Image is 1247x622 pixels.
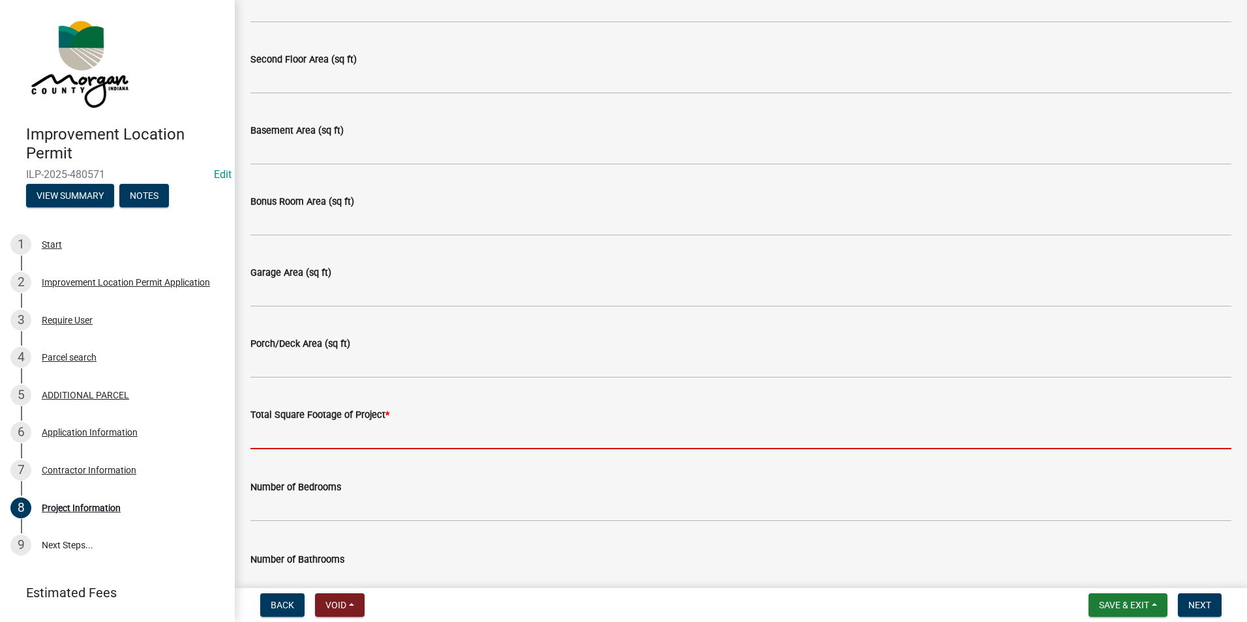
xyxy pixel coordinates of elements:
[250,411,389,420] label: Total Square Footage of Project
[26,191,114,201] wm-modal-confirm: Summary
[42,353,97,362] div: Parcel search
[119,191,169,201] wm-modal-confirm: Notes
[10,497,31,518] div: 8
[1099,600,1149,610] span: Save & Exit
[10,234,31,255] div: 1
[10,580,214,606] a: Estimated Fees
[10,347,31,368] div: 4
[250,269,331,278] label: Garage Area (sq ft)
[10,422,31,443] div: 6
[1178,593,1222,617] button: Next
[260,593,305,617] button: Back
[1188,600,1211,610] span: Next
[250,198,354,207] label: Bonus Room Area (sq ft)
[250,555,344,565] label: Number of Bathrooms
[42,428,138,437] div: Application Information
[26,14,131,111] img: Morgan County, Indiana
[10,310,31,331] div: 3
[10,385,31,406] div: 5
[250,340,350,349] label: Porch/Deck Area (sq ft)
[250,55,357,65] label: Second Floor Area (sq ft)
[42,316,93,325] div: Require User
[42,240,62,249] div: Start
[10,535,31,555] div: 9
[250,483,341,492] label: Number of Bedrooms
[214,168,232,181] wm-modal-confirm: Edit Application Number
[42,391,129,400] div: ADDITIONAL PARCEL
[250,126,344,136] label: Basement Area (sq ft)
[26,184,114,207] button: View Summary
[315,593,365,617] button: Void
[10,272,31,293] div: 2
[42,466,136,475] div: Contractor Information
[26,168,209,181] span: ILP-2025-480571
[42,503,121,512] div: Project Information
[10,460,31,481] div: 7
[26,125,224,163] h4: Improvement Location Permit
[119,184,169,207] button: Notes
[1089,593,1167,617] button: Save & Exit
[325,600,346,610] span: Void
[214,168,232,181] a: Edit
[42,278,210,287] div: Improvement Location Permit Application
[271,600,294,610] span: Back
